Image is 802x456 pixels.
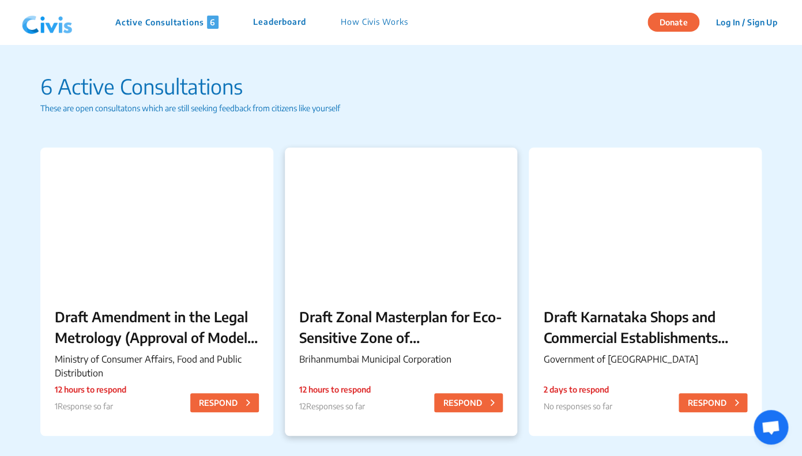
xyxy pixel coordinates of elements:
[285,148,518,436] a: Draft Zonal Masterplan for Eco- Sensitive Zone of [PERSON_NAME][GEOGRAPHIC_DATA]Brihanmumbai Muni...
[679,393,747,412] button: RESPOND
[40,71,762,102] p: 6 Active Consultations
[647,13,699,32] button: Donate
[40,148,273,436] a: Draft Amendment in the Legal Metrology (Approval of Models) Rules, 2011Ministry of Consumer Affai...
[754,410,788,444] div: Open chat
[190,393,259,412] button: RESPOND
[543,352,747,366] p: Government of [GEOGRAPHIC_DATA]
[55,306,259,348] p: Draft Amendment in the Legal Metrology (Approval of Models) Rules, 2011
[543,383,612,395] p: 2 days to respond
[17,5,77,40] img: navlogo.png
[529,148,762,436] a: Draft Karnataka Shops and Commercial Establishments (Amendment) Rules, 2025Government of [GEOGRAP...
[299,352,503,366] p: Brihanmumbai Municipal Corporation
[543,306,747,348] p: Draft Karnataka Shops and Commercial Establishments (Amendment) Rules, 2025
[434,393,503,412] button: RESPOND
[299,306,503,348] p: Draft Zonal Masterplan for Eco- Sensitive Zone of [PERSON_NAME][GEOGRAPHIC_DATA]
[55,383,126,395] p: 12 hours to respond
[543,401,612,411] span: No responses so far
[708,13,785,31] button: Log In / Sign Up
[647,16,708,27] a: Donate
[55,352,259,380] p: Ministry of Consumer Affairs, Food and Public Distribution
[253,16,306,29] p: Leaderboard
[299,383,371,395] p: 12 hours to respond
[306,401,365,411] span: Responses so far
[299,400,371,412] p: 12
[55,400,126,412] p: 1
[40,102,762,114] p: These are open consultatons which are still seeking feedback from citizens like yourself
[341,16,408,29] p: How Civis Works
[58,401,113,411] span: Response so far
[115,16,219,29] p: Active Consultations
[207,16,219,29] span: 6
